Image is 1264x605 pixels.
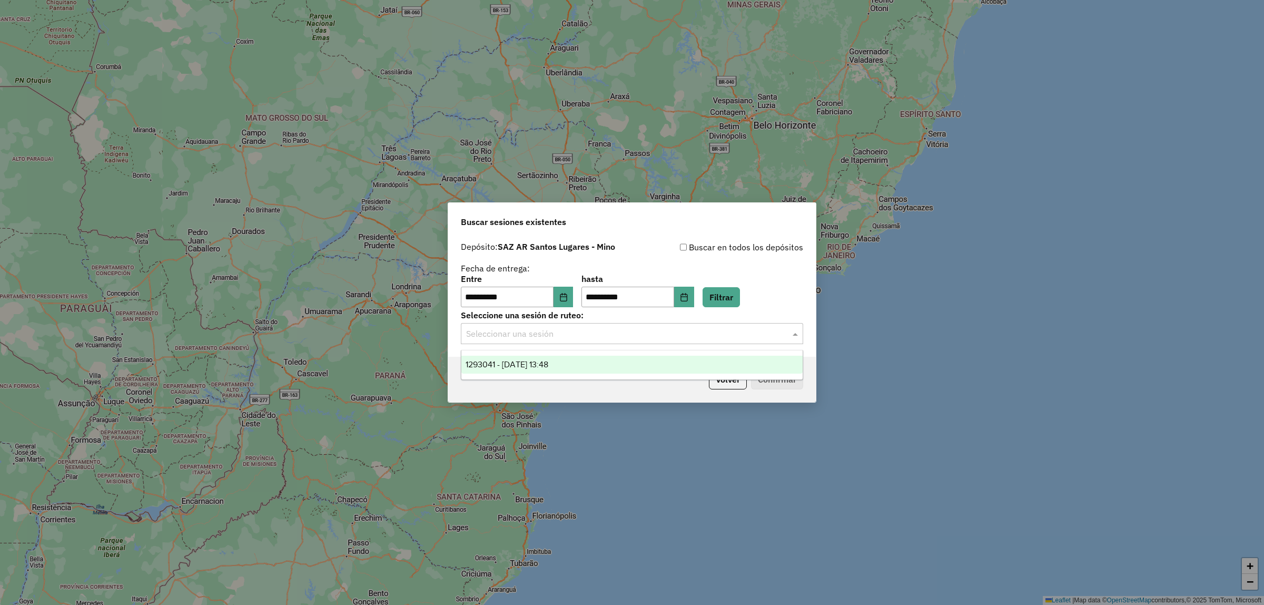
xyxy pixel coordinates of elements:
label: Entre [461,272,573,285]
button: Choose Date [674,287,694,308]
label: hasta [581,272,694,285]
label: Depósito: [461,240,615,253]
span: Buscar sesiones existentes [461,216,566,228]
strong: SAZ AR Santos Lugares - Mino [498,241,615,252]
label: Fecha de entrega: [461,262,530,275]
ng-dropdown-panel: Options list [461,350,803,380]
span: 1293041 - [DATE] 13:48 [466,360,548,369]
div: Buscar en todos los depósitos [632,241,803,253]
label: Seleccione una sesión de ruteo: [461,309,803,321]
button: Filtrar [703,287,740,307]
button: Choose Date [554,287,574,308]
